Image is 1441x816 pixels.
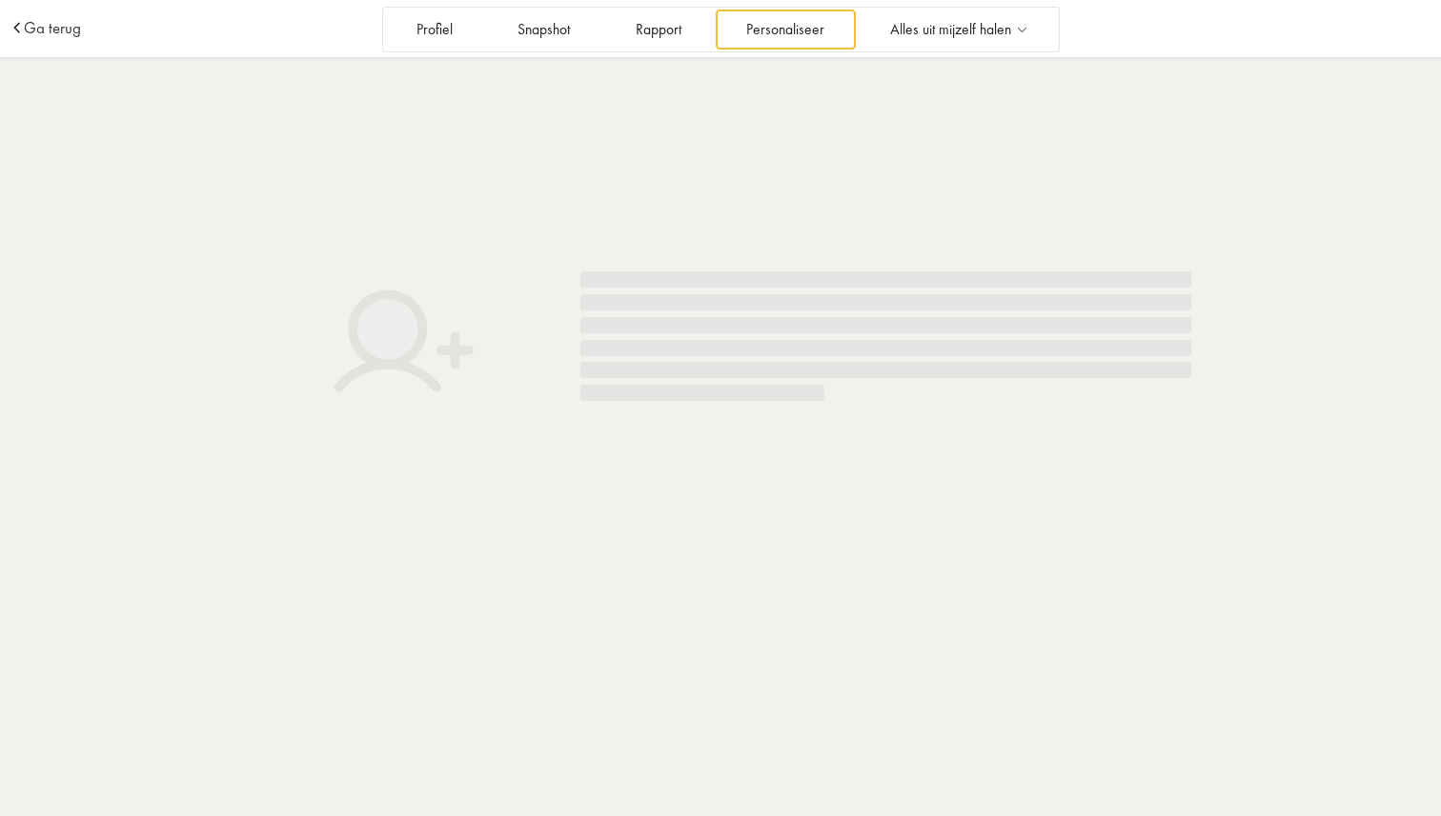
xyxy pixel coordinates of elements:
img: user-plus.svg [325,271,474,420]
a: Rapport [604,10,712,49]
span: Alles uit mijzelf halen [890,22,1011,38]
a: Ga terug [24,20,81,36]
a: Snapshot [487,10,601,49]
a: Personaliseer [716,10,856,49]
a: Alles uit mijzelf halen [859,10,1056,49]
a: Profiel [385,10,483,49]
